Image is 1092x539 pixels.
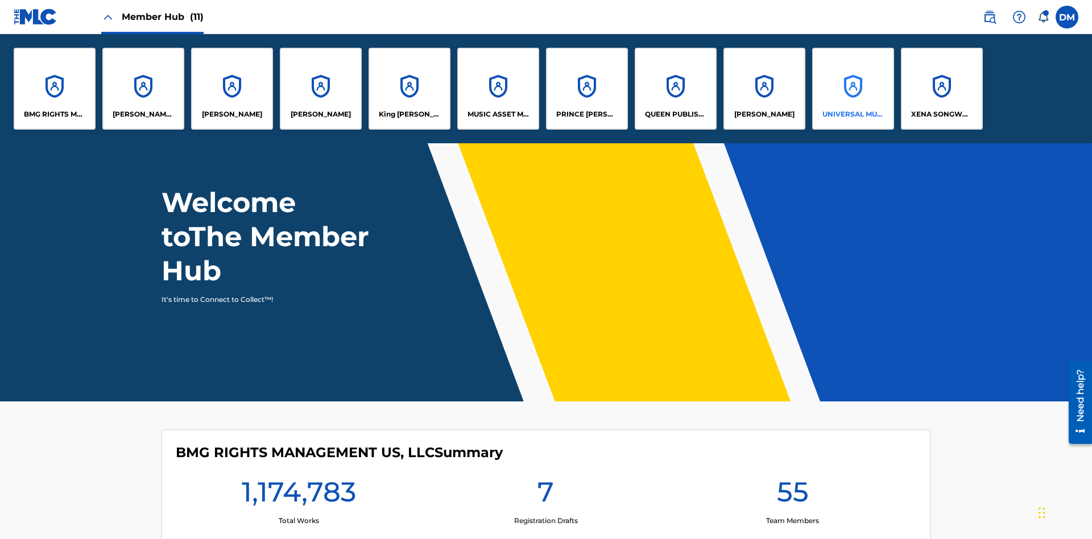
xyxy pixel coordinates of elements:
p: PRINCE MCTESTERSON [556,109,618,119]
span: (11) [190,11,204,22]
div: Help [1008,6,1031,28]
a: AccountsKing [PERSON_NAME] [369,48,450,130]
p: Team Members [766,516,819,526]
img: MLC Logo [14,9,57,25]
img: search [983,10,996,24]
span: Member Hub [122,10,204,23]
a: AccountsXENA SONGWRITER [901,48,983,130]
a: Accounts[PERSON_NAME] SONGWRITER [102,48,184,130]
iframe: Resource Center [1060,356,1092,450]
p: Registration Drafts [514,516,578,526]
a: AccountsBMG RIGHTS MANAGEMENT US, LLC [14,48,96,130]
a: AccountsUNIVERSAL MUSIC PUB GROUP [812,48,894,130]
p: CLEO SONGWRITER [113,109,175,119]
a: AccountsMUSIC ASSET MANAGEMENT (MAM) [457,48,539,130]
p: XENA SONGWRITER [911,109,973,119]
div: Notifications [1037,11,1049,23]
p: It's time to Connect to Collect™! [162,295,359,305]
p: RONALD MCTESTERSON [734,109,795,119]
a: Accounts[PERSON_NAME] [723,48,805,130]
h1: 7 [537,475,554,516]
p: BMG RIGHTS MANAGEMENT US, LLC [24,109,86,119]
p: UNIVERSAL MUSIC PUB GROUP [822,109,884,119]
p: Total Works [279,516,319,526]
p: QUEEN PUBLISHA [645,109,707,119]
h1: Welcome to The Member Hub [162,185,374,288]
a: Accounts[PERSON_NAME] [280,48,362,130]
p: EYAMA MCSINGER [291,109,351,119]
iframe: Chat Widget [1035,484,1092,539]
p: MUSIC ASSET MANAGEMENT (MAM) [468,109,530,119]
div: User Menu [1056,6,1078,28]
img: Close [101,10,115,24]
a: AccountsPRINCE [PERSON_NAME] [546,48,628,130]
p: King McTesterson [379,109,441,119]
h1: 1,174,783 [242,475,356,516]
h4: BMG RIGHTS MANAGEMENT US, LLC [176,444,503,461]
a: Public Search [978,6,1001,28]
a: Accounts[PERSON_NAME] [191,48,273,130]
a: AccountsQUEEN PUBLISHA [635,48,717,130]
div: Drag [1039,496,1045,530]
p: ELVIS COSTELLO [202,109,262,119]
img: help [1012,10,1026,24]
h1: 55 [777,475,809,516]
